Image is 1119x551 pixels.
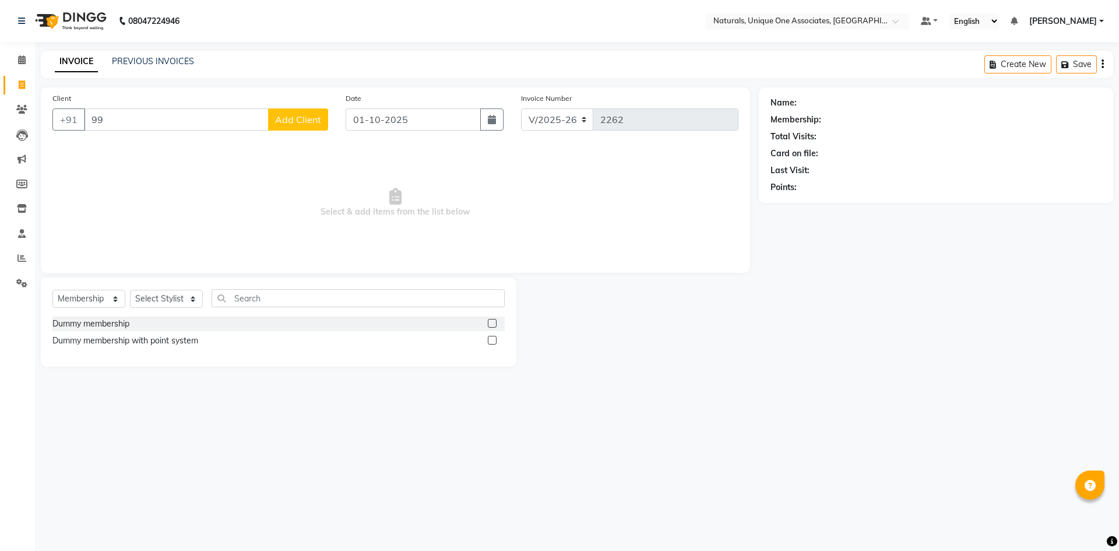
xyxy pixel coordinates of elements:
[30,5,110,37] img: logo
[1056,55,1097,73] button: Save
[212,289,505,307] input: Search
[128,5,180,37] b: 08047224946
[52,93,71,104] label: Client
[770,164,810,177] div: Last Visit:
[346,93,361,104] label: Date
[112,56,194,66] a: PREVIOUS INVOICES
[770,131,817,143] div: Total Visits:
[84,108,269,131] input: Search by Name/Mobile/Email/Code
[770,181,797,194] div: Points:
[55,51,98,72] a: INVOICE
[770,148,818,160] div: Card on file:
[521,93,572,104] label: Invoice Number
[52,108,85,131] button: +91
[770,97,797,109] div: Name:
[1029,15,1097,27] span: [PERSON_NAME]
[984,55,1051,73] button: Create New
[52,335,198,347] div: Dummy membership with point system
[52,145,738,261] span: Select & add items from the list below
[52,318,129,330] div: Dummy membership
[268,108,328,131] button: Add Client
[770,114,821,126] div: Membership:
[275,114,321,125] span: Add Client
